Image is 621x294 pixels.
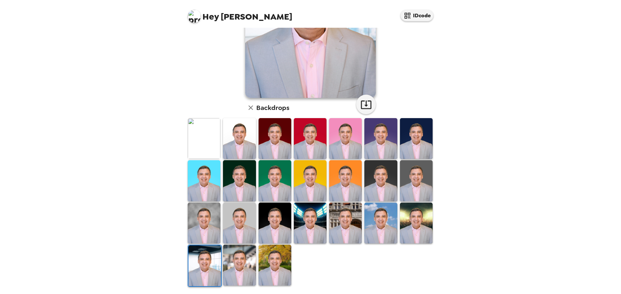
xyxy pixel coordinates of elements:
[188,10,201,23] img: profile pic
[401,10,433,21] button: IDcode
[256,102,289,113] h6: Backdrops
[188,118,220,159] img: Original
[202,11,219,23] span: Hey
[188,7,292,21] span: [PERSON_NAME]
